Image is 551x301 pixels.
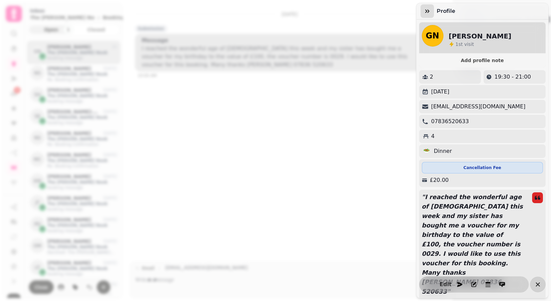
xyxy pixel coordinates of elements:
span: st [458,42,464,47]
p: visit [456,41,474,48]
p: [DATE] [431,88,449,96]
button: Add profile note [422,56,543,65]
span: Add profile note [427,58,538,63]
div: Cancellation Fee [422,162,543,173]
p: 2 [430,73,433,81]
p: [EMAIL_ADDRESS][DOMAIN_NAME] [431,103,526,111]
p: 4 [431,132,435,140]
p: " I reached the wonderful age of [DEMOGRAPHIC_DATA] this week and my sister has bought me a vouch... [419,190,527,299]
span: Edit [441,282,449,287]
h2: [PERSON_NAME] [449,31,512,41]
p: Dinner [434,147,452,155]
button: Edit [439,278,452,291]
span: GN [426,32,439,40]
p: 🥗 [423,147,430,155]
p: £20.00 [430,176,449,184]
span: 1 [456,42,459,47]
p: 07836520633 [431,117,469,126]
p: 19:30 - 21:00 [494,73,531,81]
h3: Profile [437,7,458,15]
